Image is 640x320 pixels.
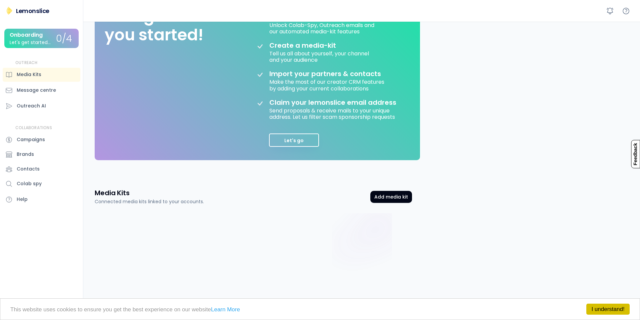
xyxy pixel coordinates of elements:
[17,102,46,109] div: Outreach AI
[211,306,240,313] a: Learn More
[10,32,43,38] div: Onboarding
[5,7,13,15] img: Lemonslice
[269,98,396,106] div: Claim your lemonslice email address
[15,60,38,66] div: OUTREACH
[17,87,56,94] div: Message centre
[95,188,130,198] h3: Media Kits
[10,307,630,312] p: This website uses cookies to ensure you get the best experience on our website
[332,213,392,273] div: Start here
[332,213,392,273] img: connect%20image%20purple.gif
[269,106,403,120] div: Send proposals & receive mails to your unique address. Let us filter scam sponsorship requests
[269,70,381,78] div: Import your partners & contacts
[56,34,72,44] div: 0/4
[17,196,28,203] div: Help
[105,6,203,45] div: Let's get you started!
[17,180,42,187] div: Colab spy
[17,71,41,78] div: Media Kits
[370,191,412,203] button: Add media kit
[269,49,370,63] div: Tell us all about yourself, your channel and your audience
[15,125,52,131] div: COLLABORATIONS
[17,136,45,143] div: Campaigns
[586,304,630,315] a: I understand!
[269,133,319,147] button: Let's go
[17,151,34,158] div: Brands
[16,7,49,15] div: Lemonslice
[17,166,40,173] div: Contacts
[269,41,353,49] div: Create a media-kit
[10,40,51,45] div: Let's get started...
[269,78,386,91] div: Make the most of our creator CRM features by adding your current collaborations
[95,198,204,205] div: Connected media kits linked to your accounts.
[269,21,376,35] div: Unlock Colab-Spy, Outreach emails and our automated media-kit features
